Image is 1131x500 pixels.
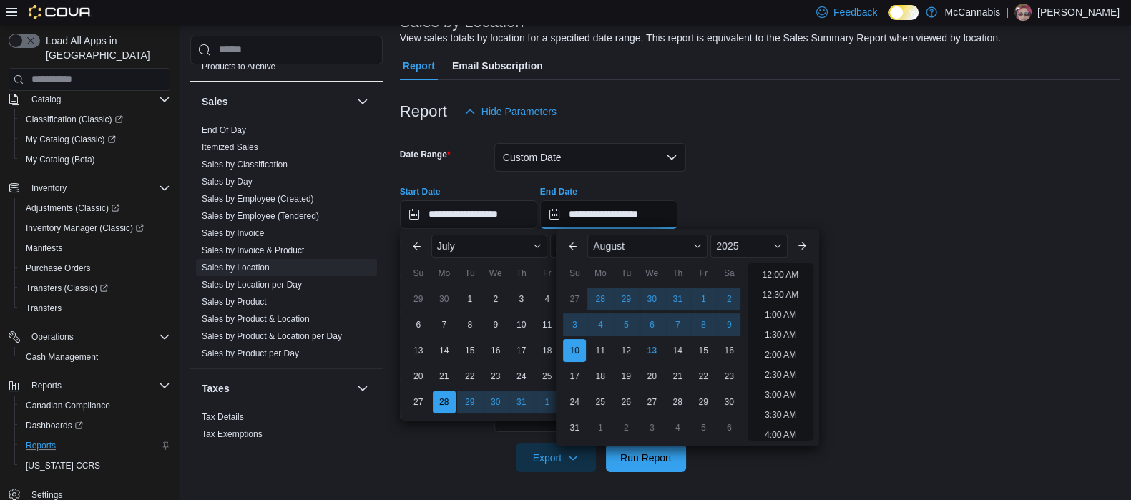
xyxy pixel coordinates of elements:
[718,262,740,285] div: Sa
[589,288,612,310] div: day-28
[202,348,299,358] a: Sales by Product per Day
[1014,4,1032,21] div: Krista Brumsey
[407,288,430,310] div: day-29
[615,313,637,336] div: day-5
[759,306,802,323] li: 1:00 AM
[510,288,533,310] div: day-3
[26,91,170,108] span: Catalog
[202,313,310,325] span: Sales by Product & Location
[403,52,435,80] span: Report
[437,240,455,252] span: July
[26,351,98,363] span: Cash Management
[666,365,689,388] div: day-21
[202,429,263,439] a: Tax Exemptions
[202,296,267,308] span: Sales by Product
[354,93,371,110] button: Sales
[484,339,507,362] div: day-16
[202,94,351,109] button: Sales
[20,260,97,277] a: Purchase Orders
[400,200,537,229] input: Press the down key to enter a popover containing a calendar. Press the escape key to close the po...
[20,220,170,237] span: Inventory Manager (Classic)
[757,286,805,303] li: 12:30 AM
[692,416,715,439] div: day-5
[833,5,877,19] span: Feedback
[14,278,176,298] a: Transfers (Classic)
[510,339,533,362] div: day-17
[26,377,67,394] button: Reports
[3,89,176,109] button: Catalog
[202,142,258,152] a: Itemized Sales
[20,457,170,474] span: Washington CCRS
[14,258,176,278] button: Purchase Orders
[759,426,802,443] li: 4:00 AM
[20,348,170,366] span: Cash Management
[759,386,802,403] li: 3:00 AM
[190,408,383,448] div: Taxes
[452,52,543,80] span: Email Subscription
[14,198,176,218] a: Adjustments (Classic)
[589,339,612,362] div: day-11
[14,149,176,170] button: My Catalog (Beta)
[510,313,533,336] div: day-10
[589,262,612,285] div: Mo
[20,240,170,257] span: Manifests
[3,376,176,396] button: Reports
[510,365,533,388] div: day-24
[459,262,481,285] div: Tu
[589,391,612,413] div: day-25
[640,365,663,388] div: day-20
[202,314,310,324] a: Sales by Product & Location
[202,194,314,204] a: Sales by Employee (Created)
[202,428,263,440] span: Tax Exemptions
[562,235,584,258] button: Previous Month
[516,443,596,472] button: Export
[640,391,663,413] div: day-27
[14,129,176,149] a: My Catalog (Classic)
[20,131,122,148] a: My Catalog (Classic)
[202,263,270,273] a: Sales by Location
[406,235,429,258] button: Previous Month
[406,286,586,415] div: July, 2025
[26,222,144,234] span: Inventory Manager (Classic)
[615,391,637,413] div: day-26
[202,228,264,238] a: Sales by Invoice
[589,313,612,336] div: day-4
[202,245,304,255] a: Sales by Invoice & Product
[550,235,632,258] div: Button. Open the year selector. 2025 is currently selected.
[26,263,91,274] span: Purchase Orders
[494,143,686,172] button: Custom Date
[400,103,447,120] h3: Report
[26,180,72,197] button: Inventory
[589,365,612,388] div: day-18
[20,437,170,454] span: Reports
[459,391,481,413] div: day-29
[202,245,304,256] span: Sales by Invoice & Product
[26,202,119,214] span: Adjustments (Classic)
[692,313,715,336] div: day-8
[31,331,74,343] span: Operations
[593,240,625,252] span: August
[20,300,170,317] span: Transfers
[718,391,740,413] div: day-30
[26,440,56,451] span: Reports
[20,397,116,414] a: Canadian Compliance
[20,200,170,217] span: Adjustments (Classic)
[748,263,813,441] ul: Time
[202,62,275,72] a: Products to Archive
[510,391,533,413] div: day-31
[524,443,587,472] span: Export
[563,339,586,362] div: day-10
[400,31,1001,46] div: View sales totals by location for a specified date range. This report is equivalent to the Sales ...
[202,193,314,205] span: Sales by Employee (Created)
[716,240,738,252] span: 2025
[26,420,83,431] span: Dashboards
[640,288,663,310] div: day-30
[536,262,559,285] div: Fr
[20,111,129,128] a: Classification (Classic)
[433,288,456,310] div: day-30
[354,380,371,397] button: Taxes
[640,262,663,285] div: We
[20,300,67,317] a: Transfers
[202,279,302,290] span: Sales by Location per Day
[563,288,586,310] div: day-27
